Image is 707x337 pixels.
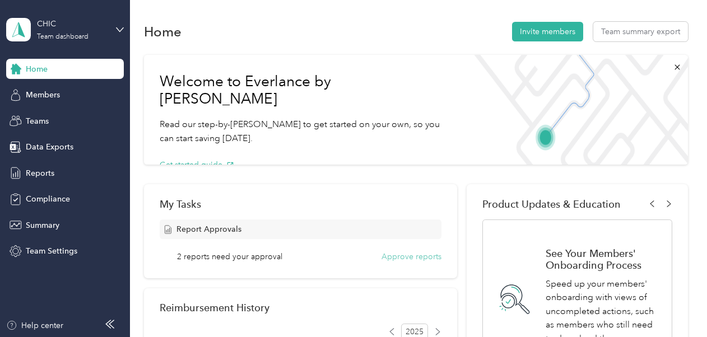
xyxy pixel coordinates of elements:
[382,251,441,263] button: Approve reports
[160,198,441,210] div: My Tasks
[26,245,77,257] span: Team Settings
[160,159,234,171] button: Get started guide
[546,247,659,271] h1: See Your Members' Onboarding Process
[26,63,48,75] span: Home
[160,73,450,108] h1: Welcome to Everlance by [PERSON_NAME]
[512,22,583,41] button: Invite members
[37,34,89,40] div: Team dashboard
[26,219,59,231] span: Summary
[176,223,241,235] span: Report Approvals
[26,89,60,101] span: Members
[466,55,688,165] img: Welcome to everlance
[6,320,63,331] button: Help center
[160,302,269,313] h2: Reimbursement History
[26,115,49,127] span: Teams
[160,118,450,145] p: Read our step-by-[PERSON_NAME] to get started on your own, so you can start saving [DATE].
[593,22,688,41] button: Team summary export
[144,26,182,38] h1: Home
[37,18,107,30] div: CHIC
[177,251,282,263] span: 2 reports need your approval
[482,198,621,210] span: Product Updates & Education
[644,274,707,337] iframe: Everlance-gr Chat Button Frame
[26,193,70,205] span: Compliance
[26,167,54,179] span: Reports
[26,141,73,153] span: Data Exports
